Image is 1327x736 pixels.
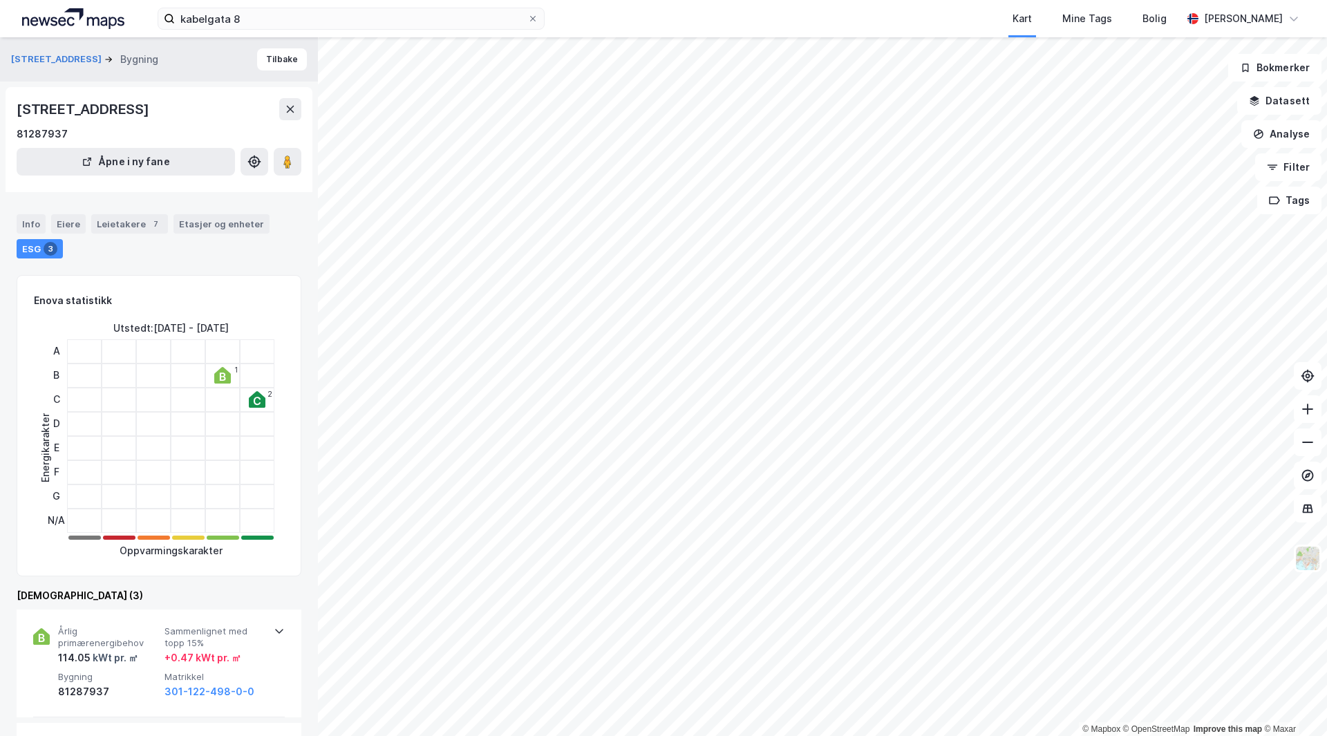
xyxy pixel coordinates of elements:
[34,292,112,309] div: Enova statistikk
[1204,10,1283,27] div: [PERSON_NAME]
[48,339,65,364] div: A
[1295,545,1321,572] img: Z
[120,542,223,559] div: Oppvarmingskarakter
[1082,724,1120,734] a: Mapbox
[164,671,265,683] span: Matrikkel
[91,214,168,234] div: Leietakere
[257,48,307,70] button: Tilbake
[11,53,104,66] button: [STREET_ADDRESS]
[58,650,138,666] div: 114.05
[175,8,527,29] input: Søk på adresse, matrikkel, gårdeiere, leietakere eller personer
[1241,120,1321,148] button: Analyse
[164,625,265,650] span: Sammenlignet med topp 15%
[164,650,241,666] div: + 0.47 kWt pr. ㎡
[17,587,301,604] div: [DEMOGRAPHIC_DATA] (3)
[1228,54,1321,82] button: Bokmerker
[120,51,158,68] div: Bygning
[17,148,235,176] button: Åpne i ny fane
[17,239,63,258] div: ESG
[48,436,65,460] div: E
[17,98,152,120] div: [STREET_ADDRESS]
[48,364,65,388] div: B
[37,413,54,482] div: Energikarakter
[113,320,229,337] div: Utstedt : [DATE] - [DATE]
[1257,187,1321,214] button: Tags
[1255,153,1321,181] button: Filter
[1237,87,1321,115] button: Datasett
[1194,724,1262,734] a: Improve this map
[1123,724,1190,734] a: OpenStreetMap
[58,625,159,650] span: Årlig primærenergibehov
[234,366,238,374] div: 1
[48,509,65,533] div: N/A
[149,217,162,231] div: 7
[164,683,254,700] button: 301-122-498-0-0
[58,683,159,700] div: 81287937
[91,650,138,666] div: kWt pr. ㎡
[1142,10,1167,27] div: Bolig
[1258,670,1327,736] iframe: Chat Widget
[17,126,68,142] div: 81287937
[48,484,65,509] div: G
[267,390,272,398] div: 2
[179,218,264,230] div: Etasjer og enheter
[1013,10,1032,27] div: Kart
[51,214,86,234] div: Eiere
[48,460,65,484] div: F
[1062,10,1112,27] div: Mine Tags
[48,412,65,436] div: D
[48,388,65,412] div: C
[58,671,159,683] span: Bygning
[17,214,46,234] div: Info
[22,8,124,29] img: logo.a4113a55bc3d86da70a041830d287a7e.svg
[44,242,57,256] div: 3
